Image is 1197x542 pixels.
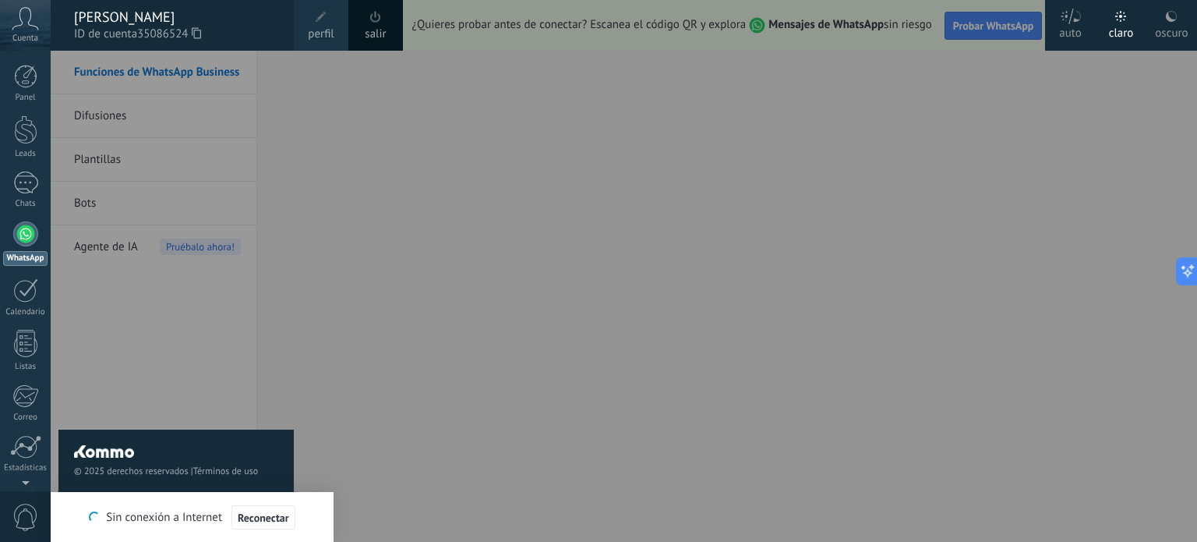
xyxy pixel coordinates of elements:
[74,9,278,26] div: [PERSON_NAME]
[365,26,386,43] a: salir
[238,512,289,523] span: Reconectar
[3,149,48,159] div: Leads
[1155,10,1188,51] div: oscuro
[308,26,334,43] span: perfil
[74,26,278,43] span: ID de cuenta
[89,505,295,530] div: Sin conexión a Internet
[3,307,48,317] div: Calendario
[137,26,201,43] span: 35086524
[12,34,38,44] span: Cuenta
[3,413,48,423] div: Correo
[193,466,258,477] a: Términos de uso
[74,466,278,477] span: © 2025 derechos reservados |
[1109,10,1134,51] div: claro
[3,199,48,209] div: Chats
[3,93,48,103] div: Panel
[3,362,48,372] div: Listas
[3,251,48,266] div: WhatsApp
[1059,10,1082,51] div: auto
[3,463,48,473] div: Estadísticas
[231,505,295,530] button: Reconectar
